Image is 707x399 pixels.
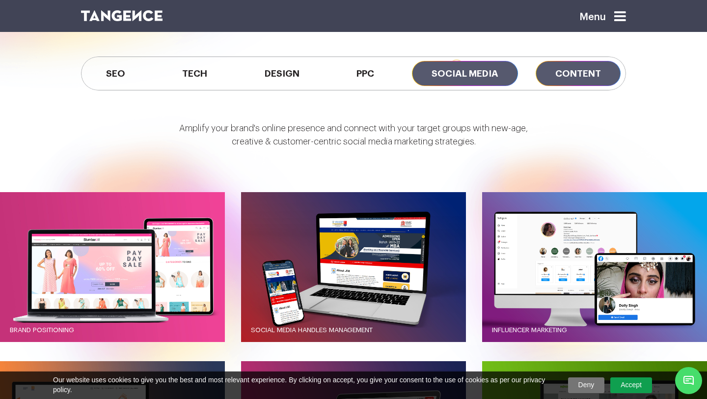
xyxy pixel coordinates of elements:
button: Influencer Marketing [482,192,707,342]
a: Accept [610,377,652,393]
span: SEO [86,61,145,86]
a: Deny [568,377,605,393]
span: Design [245,61,319,86]
span: Tech [163,61,227,86]
img: logo SVG [81,10,163,21]
button: Social Media Handles Management [241,192,466,342]
span: Brand positioning [10,327,74,334]
a: Social Media Handles Management [241,317,466,344]
span: Our website uses cookies to give you the best and most relevant experience. By clicking on accept... [53,375,554,395]
span: PPC [337,61,394,86]
span: Social Media [412,61,518,86]
span: Chat Widget [675,367,702,394]
span: Social Media Handles Management [251,327,373,334]
span: Content [536,61,621,86]
a: Influencer Marketing [482,317,707,344]
span: Influencer Marketing [492,327,567,334]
